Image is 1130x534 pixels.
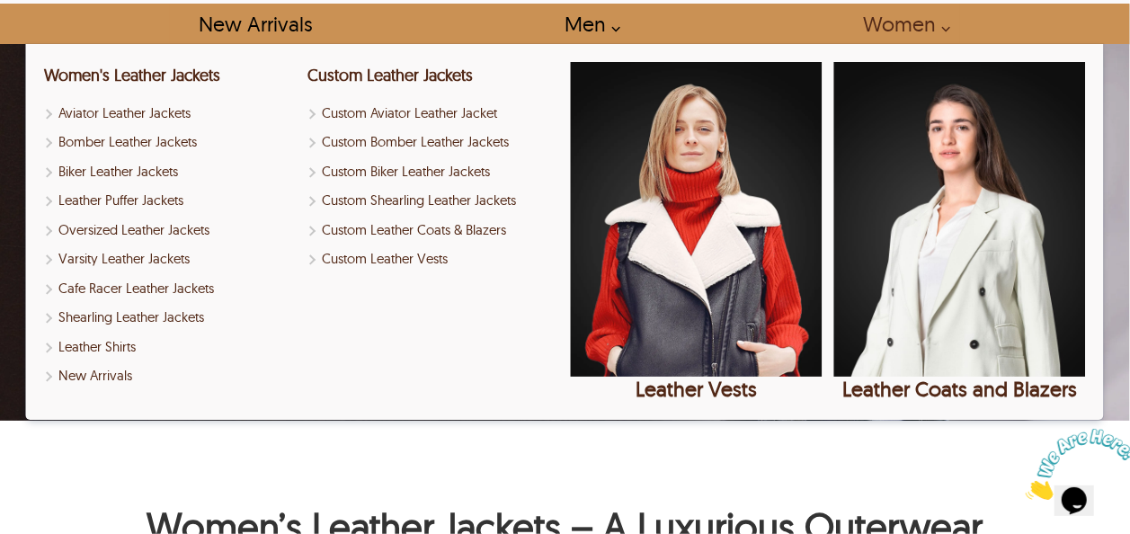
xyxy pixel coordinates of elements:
[571,62,823,377] img: Shop Leather Vests
[44,103,296,124] a: Shop Women Aviator Leather Jackets
[44,279,296,299] a: Shop Women Cafe Racer Leather Jackets
[44,249,296,270] a: Shop Varsity Leather Jackets
[571,62,823,402] a: Shop Leather Vests
[307,132,559,153] a: Shop Custom Bomber Leather Jackets
[44,220,296,241] a: Shop Oversized Leather Jackets
[571,377,823,402] div: Leather Vests
[307,220,559,241] a: Shop Custom Leather Coats & Blazers
[44,65,220,85] a: Shop Women Leather Jackets
[307,249,559,270] a: Shop Custom Leather Vests
[307,191,559,211] a: Shop Custom Shearling Leather Jackets
[179,4,333,44] a: Shop New Arrivals
[44,307,296,328] a: Shop Women Shearling Leather Jackets
[44,132,296,153] a: Shop Women Bomber Leather Jackets
[307,162,559,182] a: Shop Custom Biker Leather Jackets
[44,162,296,182] a: Shop Women Biker Leather Jackets
[834,62,1086,377] img: Shop Leather Coats and Blazers
[834,377,1086,402] div: Leather Coats and Blazers
[7,7,119,78] img: Chat attention grabber
[44,191,296,211] a: Shop Leather Puffer Jackets
[307,103,559,124] a: Shop Custom Aviator Leather Jacket
[44,337,296,358] a: Shop Leather Shirts
[834,62,1086,402] a: Shop Leather Coats and Blazers
[1019,422,1130,507] iframe: chat widget
[44,366,296,387] a: Shop New Arrivals
[307,65,473,85] a: Shop Custom Leather Jackets
[842,4,960,44] a: Shop Women Leather Jackets
[544,4,630,44] a: shop men's leather jackets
